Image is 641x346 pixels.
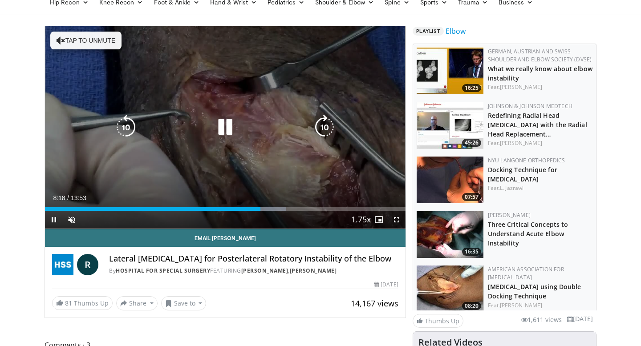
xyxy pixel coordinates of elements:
a: 16:25 [417,48,483,94]
button: Fullscreen [388,211,406,229]
a: German, Austrian and Swiss Shoulder and Elbow Society (DVSE) [488,48,592,63]
a: 45:26 [417,102,483,149]
span: Playlist [413,27,444,36]
a: 08:20 [417,266,483,312]
a: [PERSON_NAME] [488,211,531,219]
span: 8:18 [53,194,65,201]
a: NYU Langone Orthopedics [488,157,565,164]
h4: Lateral [MEDICAL_DATA] for Posterlateral Rotatory Instability of the Elbow [109,254,398,264]
a: 07:57 [417,157,483,203]
span: 45:26 [462,139,481,147]
a: [PERSON_NAME] [500,83,542,91]
div: Feat. [488,139,592,147]
span: 08:20 [462,302,481,310]
span: 13:53 [71,194,86,201]
span: 16:25 [462,84,481,92]
span: 81 [65,299,72,307]
a: [PERSON_NAME] [500,139,542,147]
div: Progress Bar [45,207,406,211]
div: [DATE] [374,281,398,289]
a: 16:35 [417,211,483,258]
a: [PERSON_NAME] [241,267,288,274]
a: Redefining Radial Head [MEDICAL_DATA] with the Radial Head Replacement… [488,111,587,138]
button: Pause [45,211,63,229]
div: Feat. [488,184,592,192]
a: Hospital for Special Surgery [116,267,210,274]
video-js: Video Player [45,26,406,229]
a: Three Critical Concepts to Understand Acute Elbow Instability [488,220,568,247]
div: Feat. [488,302,592,310]
span: / [67,194,69,201]
a: Johnson & Johnson MedTech [488,102,572,110]
a: Email [PERSON_NAME] [45,229,406,247]
img: 4267d4a3-1f6b-423e-a09e-326be13f81c5.150x105_q85_crop-smart_upscale.jpg [417,211,483,258]
a: [PERSON_NAME] [290,267,337,274]
div: Feat. [488,83,592,91]
button: Share [116,296,158,310]
li: 1,611 views [521,315,562,325]
div: By FEATURING , [109,267,398,275]
img: Surgical_Reconstruction_Ulnar_Collateral_Ligament___100005038_3.jpg.150x105_q85_crop-smart_upscal... [417,266,483,312]
button: Tap to unmute [50,32,122,49]
button: Playback Rate [352,211,370,229]
img: eb27a5a1-5b6b-4037-b469-7776d18fa67e.150x105_q85_crop-smart_upscale.jpg [417,48,483,94]
span: 14,167 views [351,298,398,309]
a: Elbow [446,26,466,36]
button: Unmute [63,211,81,229]
img: 8d5b8d51-c195-4f3c-84e8-678f741889b8.150x105_q85_crop-smart_upscale.jpg [417,102,483,149]
a: [PERSON_NAME] [500,302,542,309]
a: American Association for [MEDICAL_DATA] [488,266,564,281]
a: 81 Thumbs Up [52,296,113,310]
a: R [77,254,98,275]
img: Hospital for Special Surgery [52,254,73,275]
a: What we really know about elbow instability [488,64,592,82]
button: Save to [161,296,207,310]
button: Enable picture-in-picture mode [370,211,388,229]
a: [MEDICAL_DATA] using Double Docking Technique [488,282,581,300]
img: heCDP4pTuni5z6vX4xMDoxOjBzMTt2bJ.150x105_q85_crop-smart_upscale.jpg [417,157,483,203]
a: Thumbs Up [413,314,463,328]
span: 16:35 [462,248,481,256]
a: L. Jazrawi [500,184,523,192]
span: 07:57 [462,193,481,201]
a: Docking Technique for [MEDICAL_DATA] [488,165,557,183]
li: [DATE] [567,314,593,324]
